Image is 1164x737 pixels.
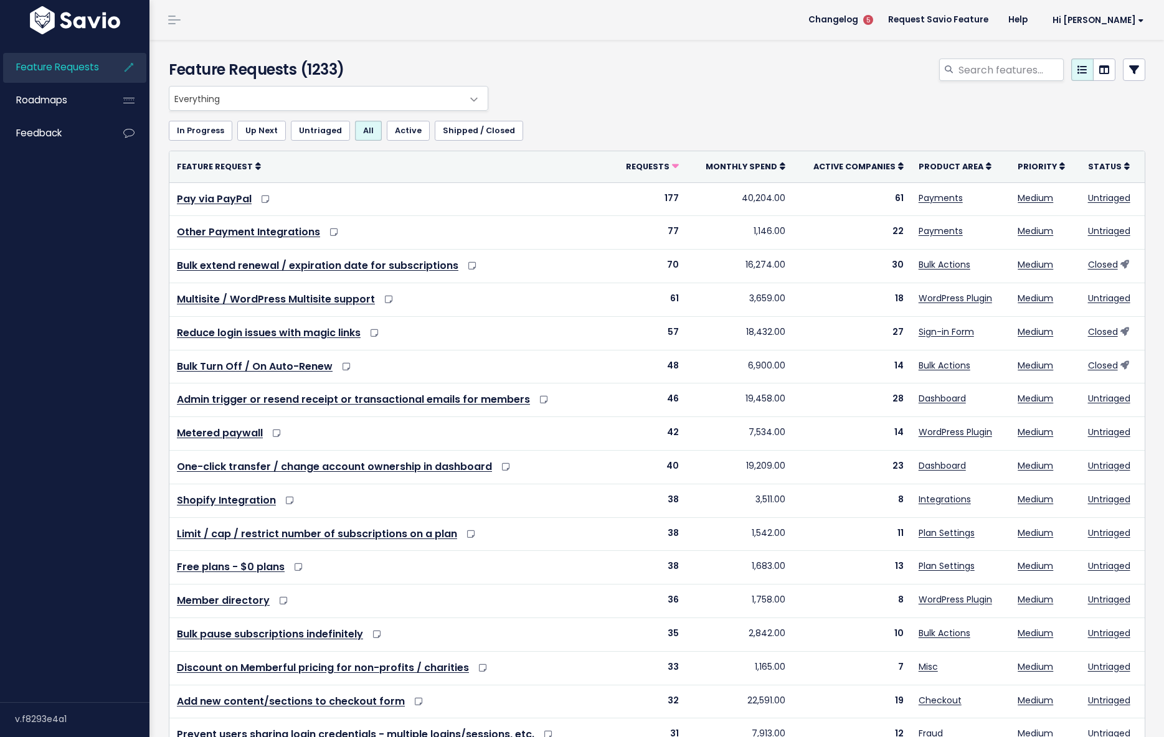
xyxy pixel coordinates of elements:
[793,651,911,685] td: 7
[15,703,149,735] div: v.f8293e4a1
[169,59,482,81] h4: Feature Requests (1233)
[177,560,285,574] a: Free plans - $0 plans
[686,450,793,484] td: 19,209.00
[793,685,911,718] td: 19
[16,93,67,106] span: Roadmaps
[1018,627,1053,639] a: Medium
[919,160,991,172] a: Product Area
[919,493,971,505] a: Integrations
[793,182,911,216] td: 61
[686,617,793,651] td: 2,842.00
[610,584,686,618] td: 36
[919,192,963,204] a: Payments
[686,350,793,383] td: 6,900.00
[919,326,974,338] a: Sign-in Form
[793,383,911,417] td: 28
[177,192,252,206] a: Pay via PayPal
[177,527,457,541] a: Limit / cap / restrict number of subscriptions on a plan
[1018,292,1053,304] a: Medium
[1088,627,1130,639] a: Untriaged
[610,551,686,584] td: 38
[177,326,361,340] a: Reduce login issues with magic links
[610,484,686,517] td: 38
[16,126,62,139] span: Feedback
[1088,560,1130,572] a: Untriaged
[793,584,911,618] td: 8
[610,685,686,718] td: 32
[1038,11,1154,30] a: Hi [PERSON_NAME]
[793,283,911,316] td: 18
[291,121,350,141] a: Untriaged
[919,225,963,237] a: Payments
[1018,160,1065,172] a: Priority
[686,182,793,216] td: 40,204.00
[1088,160,1130,172] a: Status
[177,392,530,406] a: Admin trigger or resend receipt or transactional emails for members
[177,459,492,474] a: One-click transfer / change account ownership in dashboard
[610,517,686,551] td: 38
[686,417,793,451] td: 7,534.00
[919,660,938,673] a: Misc
[626,161,670,172] span: Requests
[1088,459,1130,472] a: Untriaged
[1053,16,1144,25] span: Hi [PERSON_NAME]
[1018,326,1053,338] a: Medium
[1018,359,1053,372] a: Medium
[177,359,333,373] a: Bulk Turn Off / On Auto-Renew
[919,694,962,706] a: Checkout
[919,392,966,405] a: Dashboard
[169,121,232,141] a: In Progress
[706,161,777,172] span: Monthly spend
[435,121,523,141] a: Shipped / Closed
[686,484,793,517] td: 3,511.00
[177,258,458,273] a: Bulk extend renewal / expiration date for subscriptions
[919,627,970,639] a: Bulk Actions
[686,651,793,685] td: 1,165.00
[706,160,785,172] a: Monthly spend
[863,15,873,25] span: 5
[686,283,793,316] td: 3,659.00
[919,426,992,438] a: WordPress Plugin
[177,161,253,172] span: Feature Request
[686,383,793,417] td: 19,458.00
[16,60,99,73] span: Feature Requests
[1088,493,1130,505] a: Untriaged
[1088,258,1118,271] a: Closed
[919,292,992,304] a: WordPress Plugin
[1018,593,1053,606] a: Medium
[177,660,469,675] a: Discount on Memberful pricing for non-profits / charities
[686,685,793,718] td: 22,591.00
[177,694,405,708] a: Add new content/sections to checkout form
[1088,527,1130,539] a: Untriaged
[177,160,261,172] a: Feature Request
[793,551,911,584] td: 13
[610,216,686,250] td: 77
[998,11,1038,29] a: Help
[169,121,1145,141] ul: Filter feature requests
[1018,493,1053,505] a: Medium
[169,87,463,110] span: Everything
[793,417,911,451] td: 14
[1088,192,1130,204] a: Untriaged
[878,11,998,29] a: Request Savio Feature
[177,426,263,440] a: Metered paywall
[793,484,911,517] td: 8
[1088,225,1130,237] a: Untriaged
[1088,326,1118,338] a: Closed
[3,86,103,115] a: Roadmaps
[793,450,911,484] td: 23
[686,316,793,350] td: 18,432.00
[957,59,1064,81] input: Search features...
[610,651,686,685] td: 33
[919,527,975,539] a: Plan Settings
[919,459,966,472] a: Dashboard
[610,182,686,216] td: 177
[793,216,911,250] td: 22
[1088,359,1118,372] a: Closed
[1018,225,1053,237] a: Medium
[919,258,970,271] a: Bulk Actions
[793,617,911,651] td: 10
[1088,292,1130,304] a: Untriaged
[610,350,686,383] td: 48
[1018,426,1053,438] a: Medium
